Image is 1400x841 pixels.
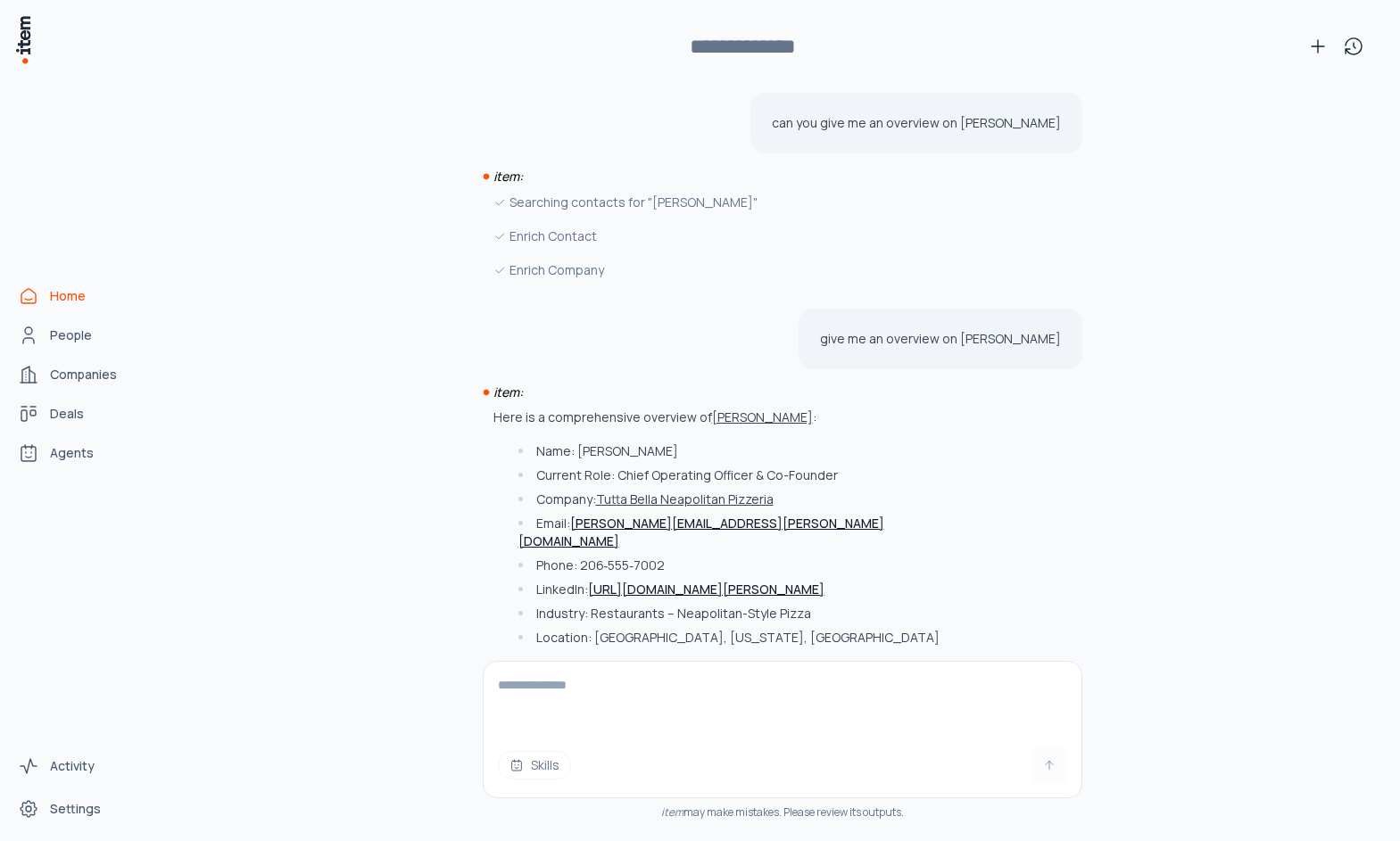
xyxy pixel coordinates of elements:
a: Settings [11,791,146,827]
li: Location: [GEOGRAPHIC_DATA], [US_STATE], [GEOGRAPHIC_DATA] [513,629,974,647]
div: may make mistakes. Please review its outputs. [483,805,1082,820]
div: Searching contacts for "[PERSON_NAME]" [493,193,975,212]
i: item: [493,168,523,185]
li: Current Role: Chief Operating Officer & Co-Founder [513,466,974,484]
li: Company: [513,491,974,508]
a: Agents [11,435,146,471]
button: New conversation [1300,29,1336,64]
button: Tutta Bella Neapolitan Pizzeria [596,491,774,508]
a: Activity [11,748,146,784]
li: Email: [513,515,974,550]
p: Here is a comprehensive overview of : [493,408,816,425]
span: Home [50,287,86,305]
li: Name: [PERSON_NAME] [513,442,974,460]
li: LinkedIn: [513,581,974,598]
i: item: [493,383,523,400]
p: can you give me an overview on [PERSON_NAME] [772,114,1061,132]
a: Deals [11,396,146,432]
span: Activity [50,757,95,775]
li: Phone: 206‑555‑7002 [513,557,974,574]
span: Companies [50,366,117,383]
span: Agents [50,444,94,462]
span: Skills [531,756,559,774]
i: item [661,804,683,820]
span: Deals [50,405,84,423]
a: [PERSON_NAME][EMAIL_ADDRESS][PERSON_NAME][DOMAIN_NAME] [518,515,884,549]
a: Home [11,278,146,314]
li: Industry: Restaurants – Neapolitan-Style Pizza [513,605,974,623]
span: People [50,326,92,344]
a: Companies [11,357,146,392]
button: Skills [498,751,571,779]
button: [PERSON_NAME] [712,408,813,426]
p: give me an overview on [PERSON_NAME] [820,330,1061,348]
span: Settings [50,800,101,818]
button: View history [1336,29,1371,64]
div: Enrich Contact [493,227,975,246]
img: Item Brain Logo [14,14,32,65]
a: People [11,317,146,353]
div: Enrich Company [493,260,975,280]
a: [URL][DOMAIN_NAME][PERSON_NAME] [588,581,824,598]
